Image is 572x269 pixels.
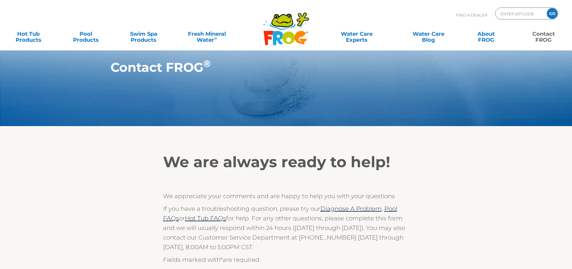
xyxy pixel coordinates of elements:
a: Hot TubProducts [6,28,51,40]
sup: ® [203,58,211,69]
input: GO [547,8,558,19]
a: Water CareBlog [406,28,451,40]
p: Fields marked with are required. [163,255,409,264]
a: AboutFROG [464,28,508,40]
p: We appreciate your comments and are happy to help you with your questions [163,191,409,201]
p: Find A Dealer [456,8,487,23]
a: ContactFROG [521,28,566,40]
p: If you have a troubleshooting question, please try our or for help. For any other questions, plea... [163,204,409,252]
a: Water CareExperts [320,28,393,40]
a: Hot Tub FAQs [185,215,226,222]
h1: Contact FROG [110,60,434,74]
sup: ∞ [214,36,217,41]
h2: We are always ready to help! [163,153,409,171]
a: Swim SpaProducts [121,28,166,40]
a: PoolProducts [64,28,108,40]
input: Zip Code Form [500,9,540,18]
a: Fresh MineralWater∞ [179,28,235,40]
a: Diagnose A Problem, [320,205,383,212]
